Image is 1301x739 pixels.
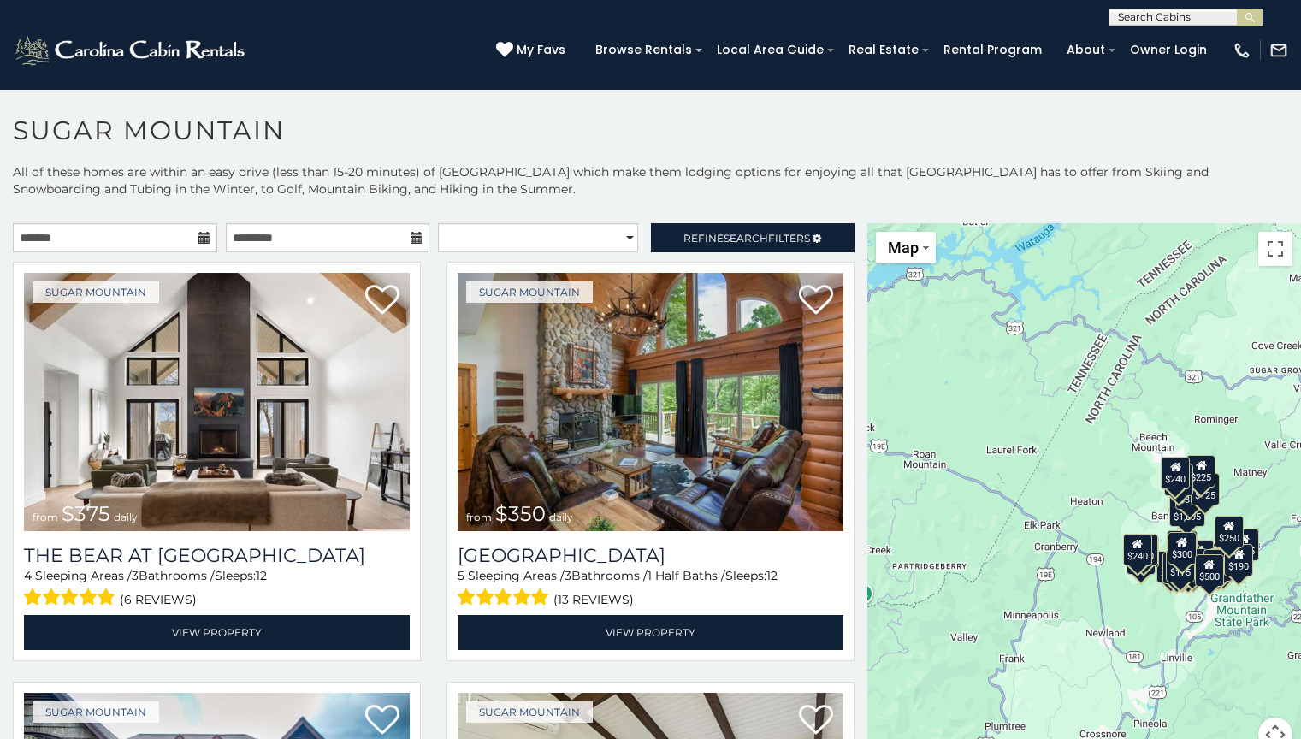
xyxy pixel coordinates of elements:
[1194,554,1223,587] div: $500
[24,567,410,611] div: Sleeping Areas / Bathrooms / Sleeps:
[724,232,768,245] span: Search
[24,544,410,567] a: The Bear At [GEOGRAPHIC_DATA]
[651,223,855,252] a: RefineSearchFilters
[799,703,833,739] a: Add to favorites
[458,544,843,567] a: [GEOGRAPHIC_DATA]
[365,283,399,319] a: Add to favorites
[1162,552,1192,584] div: $155
[132,568,139,583] span: 3
[766,568,778,583] span: 12
[1168,530,1197,563] div: $265
[1203,549,1232,582] div: $195
[24,273,410,531] a: The Bear At Sugar Mountain from $375 daily
[466,701,593,723] a: Sugar Mountain
[33,701,159,723] a: Sugar Mountain
[1168,494,1204,527] div: $1,095
[495,501,546,526] span: $350
[1186,455,1215,488] div: $225
[1184,540,1213,572] div: $200
[24,273,410,531] img: The Bear At Sugar Mountain
[1128,534,1157,566] div: $210
[1224,544,1253,576] div: $190
[1258,232,1292,266] button: Toggle fullscreen view
[517,41,565,59] span: My Favs
[458,568,464,583] span: 5
[1058,37,1114,63] a: About
[1121,37,1215,63] a: Owner Login
[458,567,843,611] div: Sleeping Areas / Bathrooms / Sleeps:
[1161,457,1190,489] div: $240
[24,544,410,567] h3: The Bear At Sugar Mountain
[683,232,810,245] span: Refine Filters
[114,511,138,523] span: daily
[120,588,197,611] span: (6 reviews)
[565,568,571,583] span: 3
[33,511,58,523] span: from
[1166,530,1195,563] div: $190
[1214,516,1243,548] div: $250
[24,568,32,583] span: 4
[256,568,267,583] span: 12
[553,588,634,611] span: (13 reviews)
[935,37,1050,63] a: Rental Program
[1269,41,1288,60] img: mail-regular-white.png
[458,273,843,531] a: Grouse Moor Lodge from $350 daily
[458,273,843,531] img: Grouse Moor Lodge
[24,615,410,650] a: View Property
[587,37,701,63] a: Browse Rentals
[496,41,570,60] a: My Favs
[1190,473,1219,505] div: $125
[13,33,250,68] img: White-1-2.png
[1167,532,1196,565] div: $300
[466,511,492,523] span: from
[466,281,593,303] a: Sugar Mountain
[365,703,399,739] a: Add to favorites
[1122,534,1151,566] div: $240
[888,239,919,257] span: Map
[648,568,725,583] span: 1 Half Baths /
[876,232,936,263] button: Change map style
[1129,535,1158,568] div: $225
[708,37,832,63] a: Local Area Guide
[1233,41,1251,60] img: phone-regular-white.png
[33,281,159,303] a: Sugar Mountain
[1163,464,1192,496] div: $170
[458,544,843,567] h3: Grouse Moor Lodge
[62,501,110,526] span: $375
[799,283,833,319] a: Add to favorites
[549,511,573,523] span: daily
[1165,550,1194,582] div: $175
[840,37,927,63] a: Real Estate
[458,615,843,650] a: View Property
[1229,529,1258,561] div: $155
